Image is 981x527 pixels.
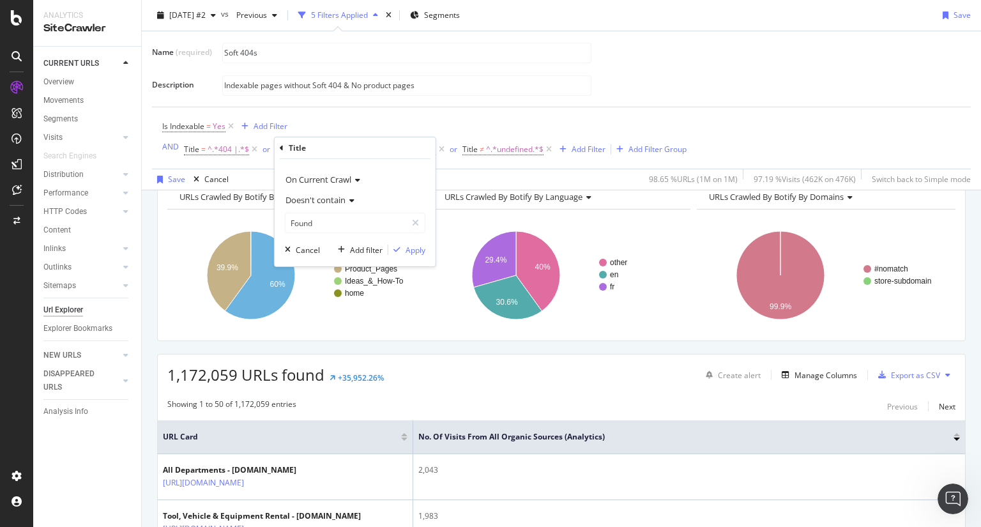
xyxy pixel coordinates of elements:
[43,168,84,181] div: Distribution
[296,245,320,256] div: Cancel
[405,5,465,26] button: Segments
[43,242,119,256] a: Inlinks
[204,174,229,185] div: Cancel
[184,144,199,155] span: Title
[231,5,282,26] button: Previous
[43,367,108,394] div: DISAPPEARED URLS
[163,510,361,522] div: Tool, Vehicle & Equipment Rental - [DOMAIN_NAME]
[163,464,296,476] div: All Departments - [DOMAIN_NAME]
[43,131,119,144] a: Visits
[554,142,605,157] button: Add Filter
[939,399,955,414] button: Next
[167,220,423,331] svg: A chart.
[418,431,934,443] span: No. of Visits from All Organic Sources (Analytics)
[43,75,74,89] div: Overview
[874,277,931,286] text: store-subdomain
[496,298,517,307] text: 30.6%
[770,302,791,311] text: 99.9%
[43,94,84,107] div: Movements
[43,242,66,256] div: Inlinks
[43,405,88,418] div: Analysis Info
[432,220,688,331] svg: A chart.
[874,264,908,273] text: #nomatch
[383,9,394,22] div: times
[43,149,96,163] div: Search Engines
[43,224,71,237] div: Content
[418,464,960,476] div: 2,043
[262,144,270,155] div: or
[706,187,944,207] h4: URLs Crawled By Botify By domains
[293,5,383,26] button: 5 Filters Applied
[418,510,960,522] div: 1,983
[43,261,119,274] a: Outlinks
[43,187,119,200] a: Performance
[697,220,952,331] svg: A chart.
[954,10,971,20] div: Save
[572,144,605,155] div: Add Filter
[462,144,478,155] span: Title
[718,370,761,381] div: Create alert
[43,205,119,218] a: HTTP Codes
[887,401,918,412] div: Previous
[709,191,844,202] span: URLs Crawled By Botify By domains
[176,47,212,57] span: (required)
[628,144,687,155] div: Add Filter Group
[333,243,383,256] button: Add filter
[311,10,368,20] div: 5 Filters Applied
[450,144,457,155] div: or
[179,191,316,202] span: URLs Crawled By Botify By pagetype
[406,245,425,256] div: Apply
[152,169,185,190] button: Save
[152,5,221,26] button: [DATE] #2
[486,141,544,158] span: ^.*undefined.*$
[43,112,78,126] div: Segments
[152,47,212,61] label: Name
[163,477,244,489] a: [URL][DOMAIN_NAME]
[43,349,119,362] a: NEW URLS
[163,431,398,443] span: URL Card
[168,174,185,185] div: Save
[270,280,285,289] text: 60%
[201,144,206,155] span: =
[43,322,132,335] a: Explorer Bookmarks
[345,289,364,298] text: home
[43,261,72,274] div: Outlinks
[262,143,270,155] button: or
[480,144,484,155] span: ≠
[867,169,971,190] button: Switch back to Simple mode
[795,370,857,381] div: Manage Columns
[43,75,132,89] a: Overview
[43,149,109,163] a: Search Engines
[43,279,119,293] a: Sitemaps
[754,174,856,185] div: 97.19 % Visits ( 462K on 476K )
[43,112,132,126] a: Segments
[43,10,131,21] div: Analytics
[610,270,618,279] text: en
[208,141,249,158] span: ^.*404 |.*$
[535,263,550,271] text: 40%
[169,10,206,20] span: 2025 Aug. 21st #2
[221,8,231,19] span: vs
[43,187,88,200] div: Performance
[43,131,63,144] div: Visits
[285,174,351,185] span: On Current Crawl
[206,121,211,132] span: =
[43,303,132,317] a: Url Explorer
[43,303,83,317] div: Url Explorer
[285,194,346,206] span: Doesn't contain
[177,187,414,207] h4: URLs Crawled By Botify By pagetype
[280,243,320,256] button: Cancel
[213,118,225,135] span: Yes
[873,365,940,385] button: Export as CSV
[254,121,287,132] div: Add Filter
[43,205,87,218] div: HTTP Codes
[43,349,81,362] div: NEW URLS
[610,282,614,291] text: fr
[43,94,132,107] a: Movements
[43,405,132,418] a: Analysis Info
[43,224,132,237] a: Content
[162,141,179,152] div: AND
[887,399,918,414] button: Previous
